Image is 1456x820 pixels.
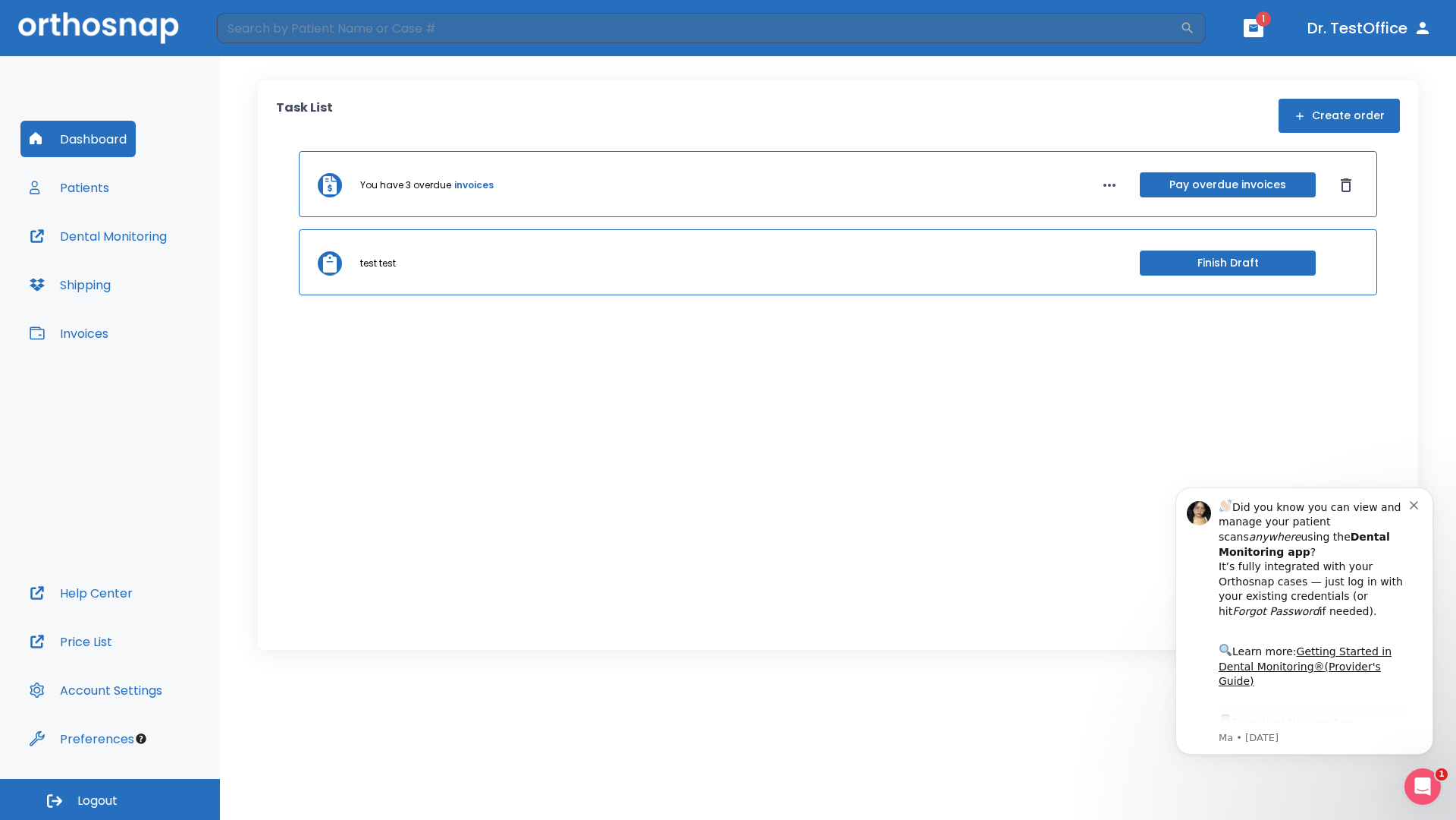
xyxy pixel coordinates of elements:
[257,33,269,45] button: Dismiss notification
[20,623,121,660] button: Price List
[66,251,201,279] a: App Store
[360,178,451,192] p: You have 3 overdue
[77,793,118,809] span: Logout
[20,121,136,157] button: Dashboard
[134,732,148,746] div: Tooltip anchor
[1153,465,1456,779] iframe: Intercom notifications message
[66,266,257,280] p: Message from Ma, sent 3w ago
[20,575,142,611] button: Help Center
[1256,11,1271,27] span: 1
[20,266,120,303] button: Shipping
[1334,173,1358,197] button: Dismiss
[20,672,171,708] button: Account Settings
[1279,99,1400,133] button: Create order
[1436,768,1448,781] span: 1
[1140,251,1316,276] button: Finish Draft
[1140,172,1316,197] button: Pay overdue invoices
[20,315,118,352] button: Invoices
[20,169,118,206] button: Patients
[20,218,176,254] button: Dental Monitoring
[20,721,143,757] button: Preferences
[66,248,257,325] div: Download the app: | ​ Let us know if you need help getting started!
[360,257,396,270] p: test test
[454,178,494,192] a: invoices
[18,12,179,43] img: Orthosnap
[1301,14,1438,42] button: Dr. TestOffice
[217,13,1180,43] input: Search by Patient Name or Case #
[1404,768,1441,805] iframe: Intercom live chat
[276,99,333,133] p: Task List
